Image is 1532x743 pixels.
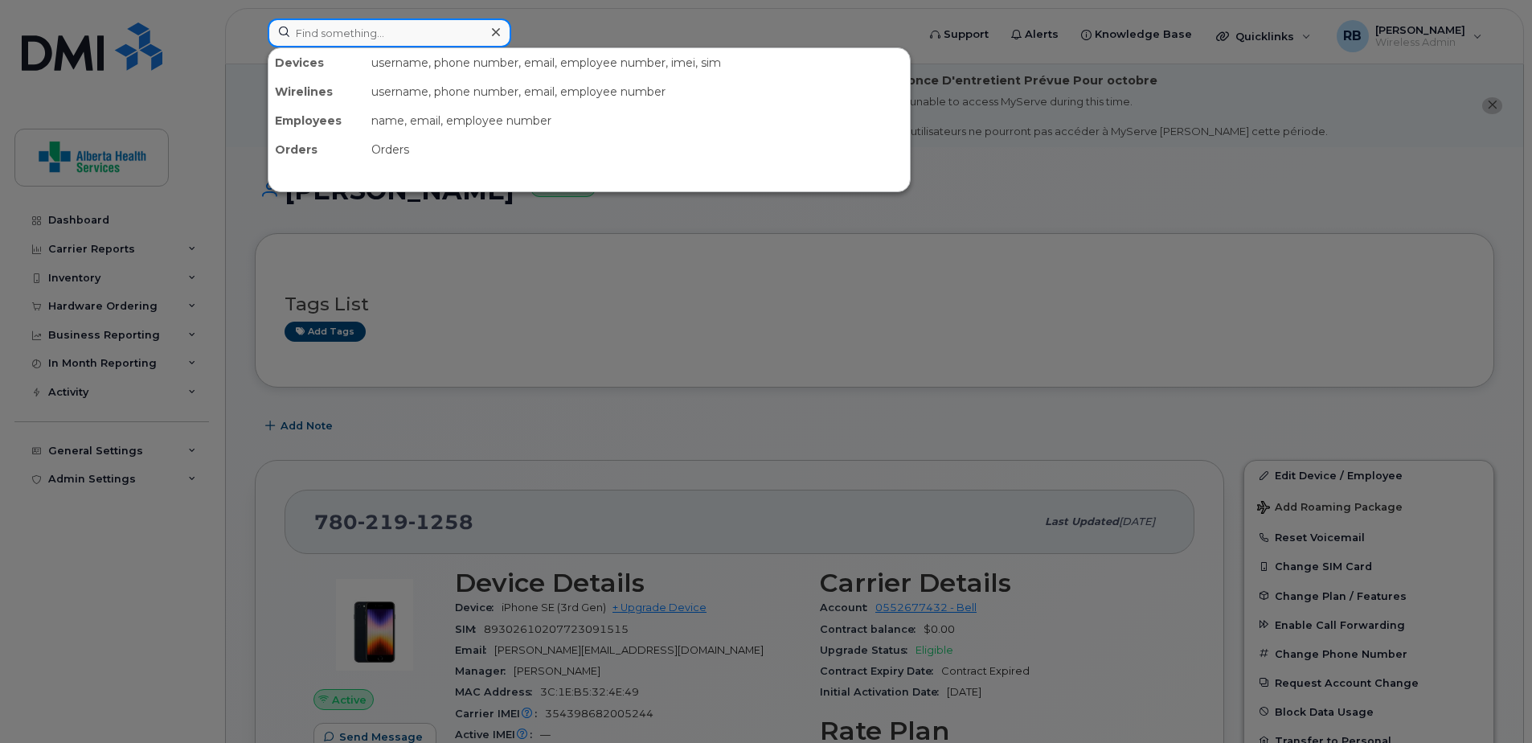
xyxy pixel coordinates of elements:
[268,106,365,135] div: Employees
[268,135,365,164] div: Orders
[365,77,910,106] div: username, phone number, email, employee number
[268,77,365,106] div: Wirelines
[365,135,910,164] div: Orders
[365,48,910,77] div: username, phone number, email, employee number, imei, sim
[268,48,365,77] div: Devices
[365,106,910,135] div: name, email, employee number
